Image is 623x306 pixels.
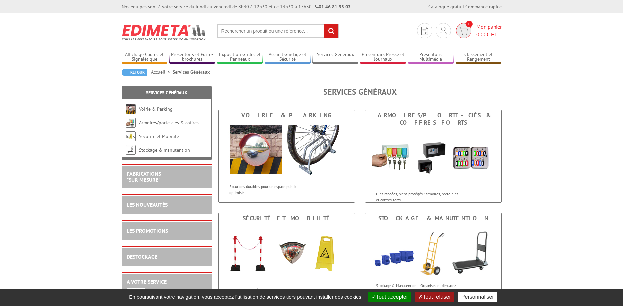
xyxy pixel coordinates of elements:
img: devis rapide [459,27,468,35]
a: Sécurité et Mobilité [139,133,179,139]
a: Stockage & manutention Stockage & manutention Stockage & Manutention – Organisez et déplacez faci... [365,213,502,306]
span: 0 [466,21,473,27]
div: | [428,3,502,10]
input: rechercher [324,24,338,38]
button: Tout refuser [415,292,454,302]
a: Armoires/porte-clés & coffres forts Armoires/porte-clés & coffres forts Clés rangées, biens proté... [365,110,502,203]
a: Présentoirs et Porte-brochures [169,52,215,63]
a: Accueil [151,69,173,75]
a: LES PROMOTIONS [127,227,168,234]
div: Armoires/porte-clés & coffres forts [367,112,500,126]
input: Rechercher un produit ou une référence... [217,24,339,38]
p: Solutions durables pour un espace public optimisé. [229,184,312,195]
img: devis rapide [421,27,428,35]
a: devis rapide 0 Mon panier 0,00€ HT [454,23,502,38]
a: Classement et Rangement [456,52,502,63]
a: Présentoirs Multimédia [408,52,454,63]
li: Services Généraux [173,69,210,75]
button: Tout accepter [368,292,411,302]
a: Voirie & Parking [139,106,173,112]
img: Armoires/porte-clés & coffres forts [372,128,495,188]
img: Edimeta [122,20,207,45]
a: Catalogue gratuit [428,4,464,10]
button: Personnaliser (fenêtre modale) [458,292,497,302]
div: Sécurité et Mobilité [220,215,353,222]
a: FABRICATIONS"Sur Mesure" [127,170,161,183]
a: Armoires/porte-clés & coffres forts [126,120,199,139]
a: Présentoirs Presse et Journaux [360,52,406,63]
strong: 01 46 81 33 03 [315,4,351,10]
div: Voirie & Parking [220,112,353,119]
a: Retour [122,69,147,76]
a: Affichage Cadres et Signalétique [122,52,168,63]
h2: A votre service [127,279,207,285]
p: Clés rangées, biens protégés : armoires, porte-clés et coffres-forts. [376,191,459,202]
a: Stockage & manutention [139,147,190,153]
h1: Services Généraux [218,88,502,96]
span: Mon panier [476,23,502,38]
a: Services Généraux [146,90,187,96]
span: 0,00 [476,31,487,38]
a: DESTOCKAGE [127,253,157,260]
a: Voirie & Parking Voirie & Parking Solutions durables pour un espace public optimisé. [218,110,355,203]
img: Stockage & manutention [126,145,136,155]
a: LES NOUVEAUTÉS [127,201,168,208]
img: Armoires/porte-clés & coffres forts [126,118,136,128]
a: Accueil Guidage et Sécurité [265,52,311,63]
p: Solutions pour sécuriser et faciliter les déplacements dans les espaces publics/privés. [229,287,312,298]
a: Sécurité et Mobilité Sécurité et Mobilité Solutions pour sécuriser et faciliter les déplacements ... [218,213,355,306]
img: Voirie & Parking [126,104,136,114]
div: Nos équipes sont à votre service du lundi au vendredi de 8h30 à 12h30 et de 13h30 à 17h30 [122,3,351,10]
a: Exposition Grilles et Panneaux [217,52,263,63]
img: devis rapide [440,27,447,35]
img: Sécurité et Mobilité [225,224,348,284]
img: Voirie & Parking [225,121,348,180]
div: Stockage & manutention [367,215,500,222]
a: Commande rapide [465,4,502,10]
span: € HT [476,31,502,38]
a: Services Généraux [312,52,358,63]
img: Stockage & manutention [365,224,501,279]
p: Stockage & Manutention – Organisez et déplacez facilement vos équipements [376,283,459,294]
span: En poursuivant votre navigation, vous acceptez l'utilisation de services tiers pouvant installer ... [126,294,365,300]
